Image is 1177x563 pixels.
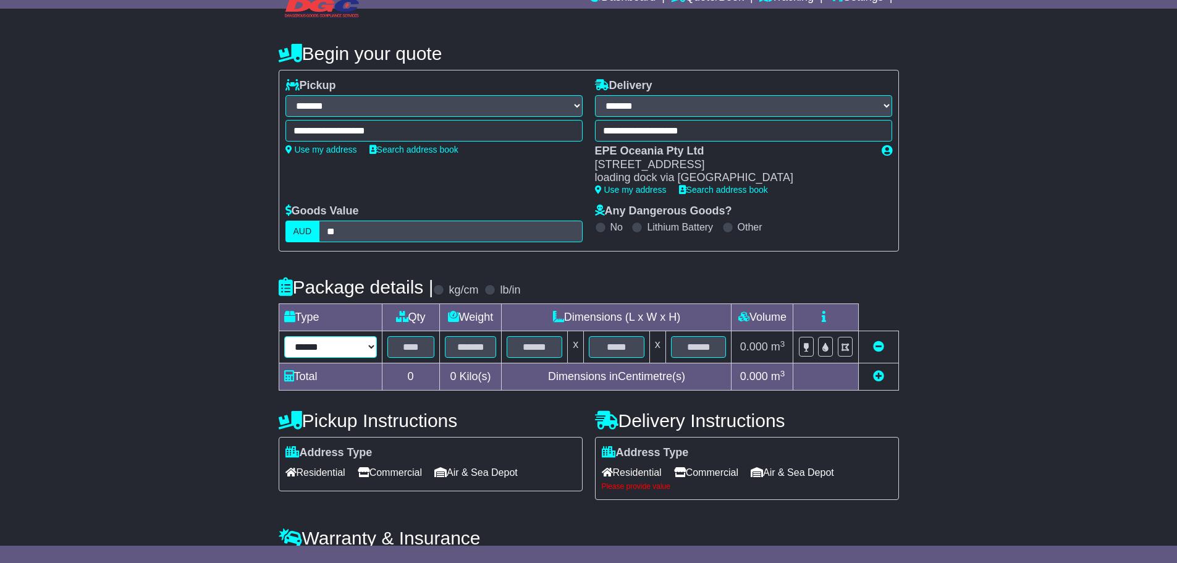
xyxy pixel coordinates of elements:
span: Air & Sea Depot [434,463,518,482]
h4: Delivery Instructions [595,410,899,431]
sup: 3 [780,369,785,378]
div: EPE Oceania Pty Ltd [595,145,869,158]
label: AUD [285,221,320,242]
label: Other [738,221,762,233]
td: x [568,331,584,363]
label: Pickup [285,79,336,93]
a: Search address book [679,185,768,195]
label: Any Dangerous Goods? [595,205,732,218]
label: Address Type [285,446,373,460]
span: m [771,370,785,383]
h4: Begin your quote [279,43,899,64]
td: Weight [439,304,502,331]
td: Qty [382,304,439,331]
h4: Warranty & Insurance [279,528,899,548]
span: 0.000 [740,341,768,353]
td: Dimensions in Centimetre(s) [502,363,732,391]
h4: Package details | [279,277,434,297]
div: Please provide value [602,482,892,491]
label: Lithium Battery [647,221,713,233]
span: Commercial [674,463,738,482]
span: Air & Sea Depot [751,463,834,482]
td: Dimensions (L x W x H) [502,304,732,331]
td: x [649,331,665,363]
sup: 3 [780,339,785,349]
label: Address Type [602,446,689,460]
td: 0 [382,363,439,391]
td: Total [279,363,382,391]
label: Delivery [595,79,652,93]
span: 0 [450,370,456,383]
a: Search address book [369,145,458,155]
label: kg/cm [449,284,478,297]
a: Use my address [285,145,357,155]
a: Remove this item [873,341,884,353]
h4: Pickup Instructions [279,410,583,431]
span: Residential [285,463,345,482]
a: Use my address [595,185,667,195]
span: Residential [602,463,662,482]
div: loading dock via [GEOGRAPHIC_DATA] [595,171,869,185]
span: 0.000 [740,370,768,383]
div: [STREET_ADDRESS] [595,158,869,172]
td: Type [279,304,382,331]
span: m [771,341,785,353]
td: Volume [732,304,793,331]
label: lb/in [500,284,520,297]
a: Add new item [873,370,884,383]
td: Kilo(s) [439,363,502,391]
label: Goods Value [285,205,359,218]
label: No [610,221,623,233]
span: Commercial [358,463,422,482]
